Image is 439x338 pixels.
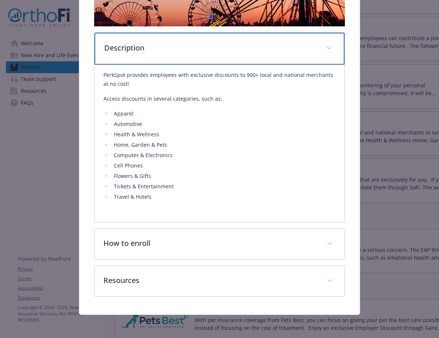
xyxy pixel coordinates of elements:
[112,130,335,139] li: Health & Wellness
[94,65,344,222] div: Description
[112,151,335,160] li: Computer & Electronics
[103,71,335,88] p: PerkSpot provides employees with exclusive discounts to 900+ local and national merchants at no c...
[112,161,335,170] li: Cell Phones
[112,140,335,149] li: Home, Garden & Pets
[94,266,344,296] div: Resources
[94,229,344,259] div: How to enroll
[103,238,317,249] p: How to enroll
[103,275,317,286] p: Resources
[112,109,335,118] li: Apparel
[112,192,335,201] li: Travel & Hotels
[104,42,317,53] p: Description
[112,120,335,129] li: Automotive
[112,172,335,181] li: Flowers & Gifts
[112,182,335,191] li: Tickets & Entertainment
[94,33,344,65] div: Description
[103,94,335,103] p: Access discounts in several categories, such as:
